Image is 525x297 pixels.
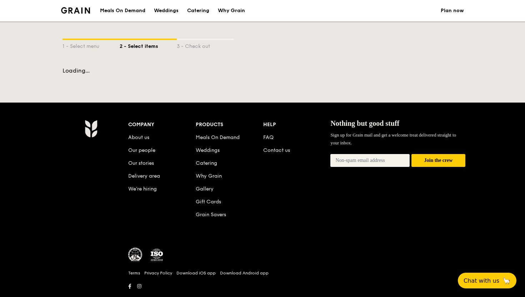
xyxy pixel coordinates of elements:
div: 1 - Select menu [62,40,120,50]
img: Grain [61,7,90,14]
div: Loading... [62,67,462,74]
span: Chat with us [464,277,499,284]
h6: Revision [57,291,468,297]
a: Delivery area [128,173,160,179]
img: MUIS Halal Certified [128,248,142,262]
a: About us [128,134,149,140]
a: Grain Savers [196,212,226,218]
button: Chat with us🦙 [458,273,516,288]
div: 2 - Select items [120,40,177,50]
a: Catering [196,160,217,166]
a: Meals On Demand [196,134,240,140]
a: We’re hiring [128,186,157,192]
div: Help [263,120,331,130]
img: ISO Certified [150,248,164,262]
div: Products [196,120,263,130]
a: Download iOS app [176,270,216,276]
a: Weddings [196,147,220,153]
a: Why Grain [196,173,222,179]
a: FAQ [263,134,274,140]
input: Non-spam email address [330,154,410,167]
a: Download Android app [220,270,269,276]
a: Gallery [196,186,214,192]
button: Join the crew [411,154,465,167]
span: Nothing but good stuff [330,119,399,127]
a: Privacy Policy [144,270,172,276]
a: Our people [128,147,155,153]
div: Company [128,120,196,130]
a: Contact us [263,147,290,153]
div: 3 - Check out [177,40,234,50]
span: 🦙 [502,277,511,285]
a: Logotype [61,7,90,14]
a: Gift Cards [196,199,221,205]
a: Terms [128,270,140,276]
a: Our stories [128,160,154,166]
img: AYc88T3wAAAABJRU5ErkJggg== [85,120,97,138]
span: Sign up for Grain mail and get a welcome treat delivered straight to your inbox. [330,132,456,145]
